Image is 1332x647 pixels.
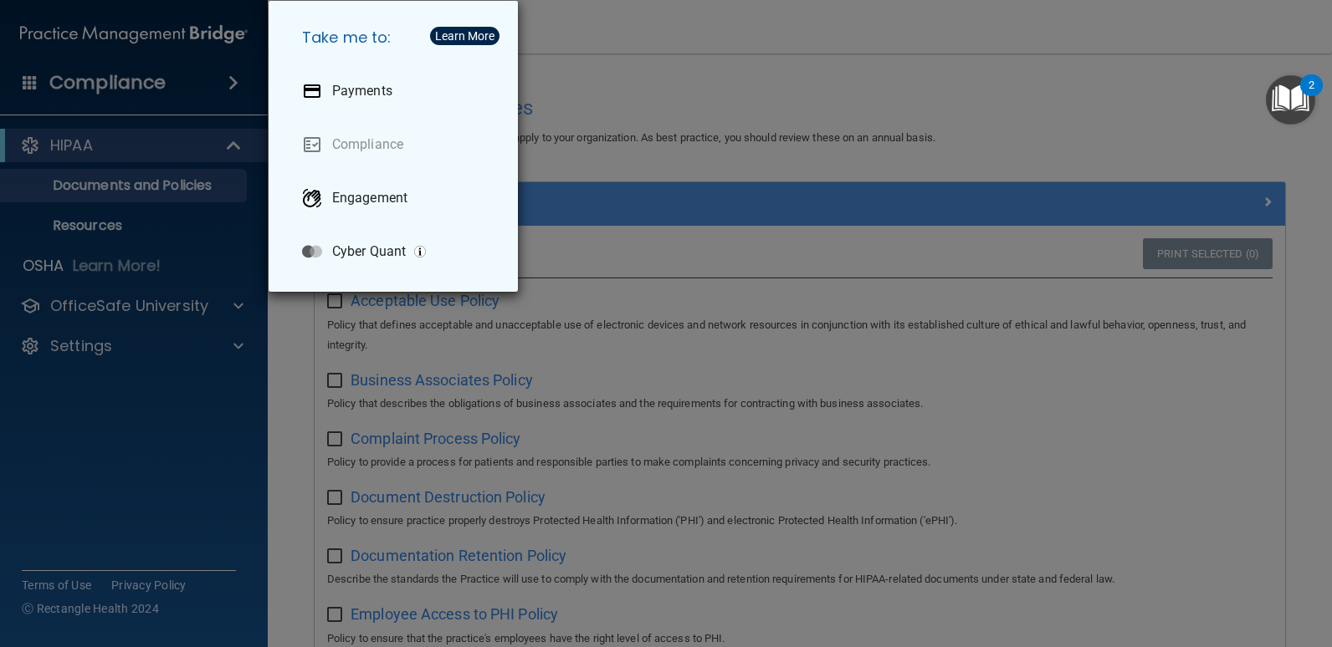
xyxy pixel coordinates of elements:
h5: Take me to: [289,14,505,61]
div: Learn More [435,30,494,42]
button: Learn More [430,27,499,45]
div: 2 [1309,85,1314,107]
a: Compliance [289,121,505,168]
a: Engagement [289,175,505,222]
a: Payments [289,68,505,115]
p: Engagement [332,190,407,206]
button: Open Resource Center, 2 new notifications [1266,75,1315,125]
a: Cyber Quant [289,228,505,275]
p: Cyber Quant [332,243,406,260]
p: Payments [332,83,392,99]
